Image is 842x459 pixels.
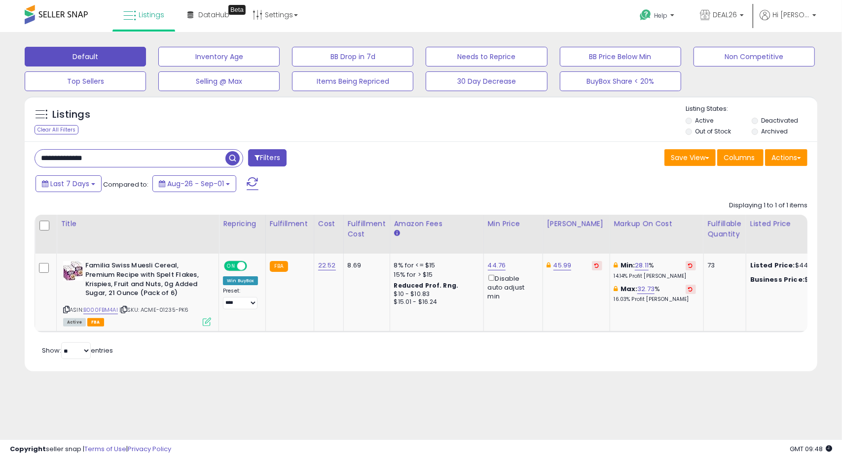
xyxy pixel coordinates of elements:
div: % [614,285,696,303]
p: Listing States: [686,104,817,114]
a: Hi [PERSON_NAME] [760,10,816,32]
a: Help [632,1,684,32]
button: BB Price Below Min [560,47,681,66]
div: % [614,261,696,279]
div: $10 - $10.83 [394,290,476,298]
div: Min Price [488,219,539,229]
div: Markup on Cost [614,219,699,229]
a: 28.11 [635,261,649,270]
label: Archived [761,127,788,135]
div: Win BuyBox [223,276,258,285]
div: 73 [708,261,738,270]
a: 22.52 [318,261,336,270]
div: $44.76 [750,261,832,270]
div: Tooltip anchor [228,5,246,15]
b: Familia Swiss Muesli Cereal, Premium Recipe with Spelt Flakes, Krispies, Fruit and Nuts, 0g Added... [85,261,205,300]
div: Cost [318,219,339,229]
b: Business Price: [750,275,805,284]
span: Columns [724,153,755,163]
div: 8.69 [348,261,382,270]
b: Reduced Prof. Rng. [394,281,459,290]
div: Disable auto adjust min [488,273,535,301]
button: Items Being Repriced [292,71,413,91]
th: The percentage added to the cost of goods (COGS) that forms the calculator for Min & Max prices. [610,215,703,254]
a: 45.99 [553,261,572,270]
label: Out of Stock [696,127,732,135]
span: Listings [139,10,164,20]
span: OFF [246,262,261,270]
button: BuyBox Share < 20% [560,71,681,91]
div: Fulfillment [270,219,310,229]
div: Preset: [223,288,258,310]
label: Active [696,116,714,125]
button: Columns [717,149,764,166]
label: Deactivated [761,116,798,125]
button: Actions [765,149,807,166]
div: Title [61,219,215,229]
div: Repricing [223,219,261,229]
div: Listed Price [750,219,836,229]
button: Non Competitive [694,47,815,66]
span: Hi [PERSON_NAME] [772,10,809,20]
span: All listings currently available for purchase on Amazon [63,318,86,327]
button: BB Drop in 7d [292,47,413,66]
p: 16.03% Profit [PERSON_NAME] [614,296,696,303]
div: ASIN: [63,261,211,325]
span: Show: entries [42,346,113,355]
span: Last 7 Days [50,179,89,189]
h5: Listings [52,108,90,122]
div: 15% for > $15 [394,270,476,279]
b: Max: [621,284,638,294]
small: Amazon Fees. [394,229,400,238]
span: Aug-26 - Sep-01 [167,179,224,189]
span: DEAL26 [713,10,737,20]
div: Fulfillment Cost [348,219,386,239]
div: $43.97 [750,275,832,284]
span: FBA [87,318,104,327]
button: Save View [664,149,716,166]
div: Fulfillable Quantity [708,219,742,239]
button: Inventory Age [158,47,280,66]
div: Amazon Fees [394,219,479,229]
b: Min: [621,261,635,270]
a: 44.76 [488,261,506,270]
small: FBA [270,261,288,272]
span: | SKU: ACME-01235-PK6 [119,306,189,314]
img: 61o68bVbGwL._SL40_.jpg [63,261,83,281]
div: [PERSON_NAME] [547,219,606,229]
a: 32.73 [637,284,655,294]
p: 14.14% Profit [PERSON_NAME] [614,273,696,280]
b: Listed Price: [750,261,795,270]
a: B000FBM4AI [83,306,118,314]
span: Compared to: [103,180,148,189]
button: Filters [248,149,287,166]
div: 8% for <= $15 [394,261,476,270]
span: ON [225,262,237,270]
div: $15.01 - $16.24 [394,298,476,306]
i: Get Help [639,9,652,21]
div: Displaying 1 to 1 of 1 items [729,201,807,210]
button: Aug-26 - Sep-01 [152,175,236,192]
button: Default [25,47,146,66]
button: Needs to Reprice [426,47,547,66]
button: Selling @ Max [158,71,280,91]
button: 30 Day Decrease [426,71,547,91]
span: DataHub [198,10,229,20]
button: Top Sellers [25,71,146,91]
button: Last 7 Days [36,175,102,192]
div: Clear All Filters [35,125,78,134]
span: Help [654,11,667,20]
